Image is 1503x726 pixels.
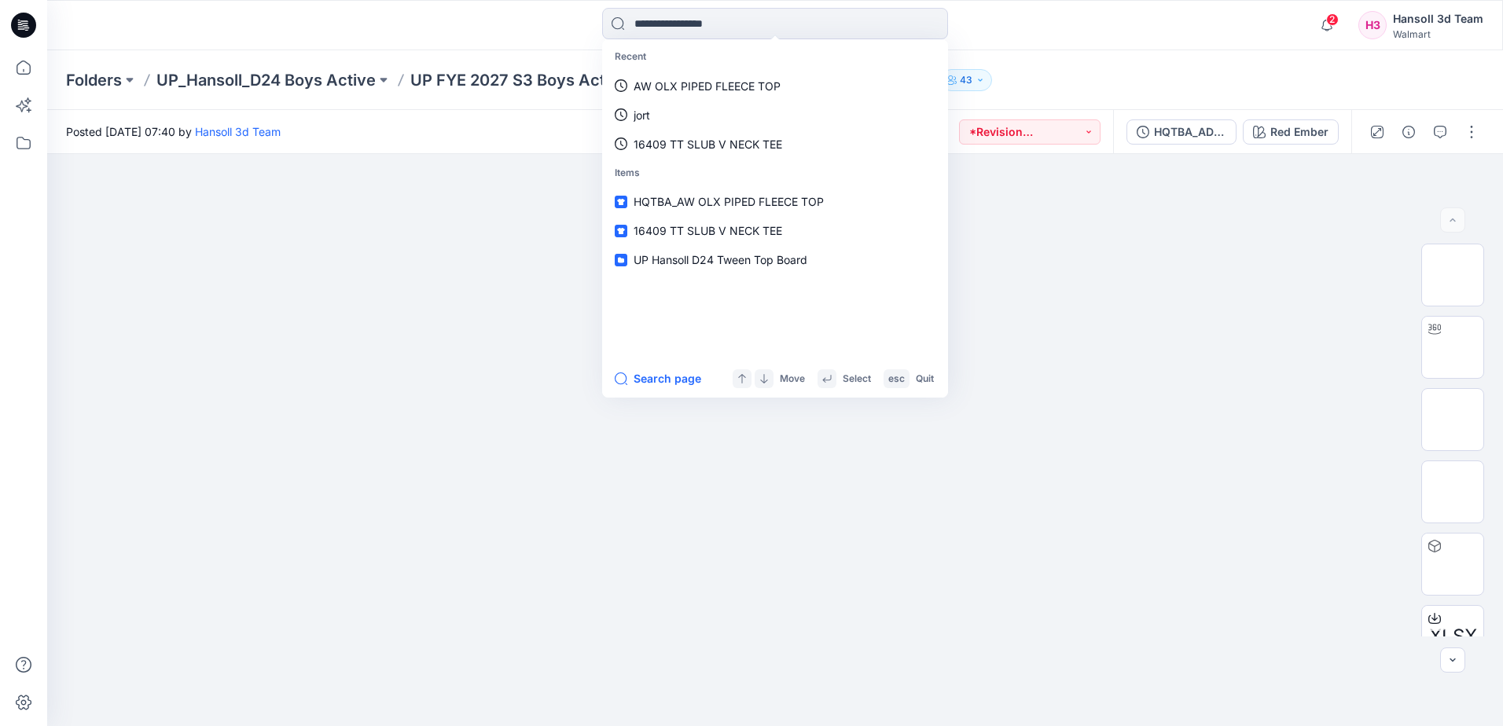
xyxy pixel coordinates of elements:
a: UP_Hansoll_D24 Boys Active [156,69,376,91]
span: HQTBA_AW OLX PIPED FLEECE TOP [634,195,824,208]
a: AW OLX PIPED FLEECE TOP [605,71,945,101]
p: 43 [960,71,972,89]
span: Posted [DATE] 07:40 by [66,123,281,140]
div: Red Ember [1270,123,1328,141]
p: 16409 TT SLUB V NECK TEE [634,136,782,152]
span: UP Hansoll D24 Tween Top Board [634,253,807,266]
p: AW OLX PIPED FLEECE TOP [634,78,781,94]
a: HQTBA_AW OLX PIPED FLEECE TOP [605,187,945,216]
p: Recent [605,42,945,71]
button: 43 [940,69,992,91]
a: jort [605,101,945,130]
span: 16409 TT SLUB V NECK TEE [634,224,782,237]
p: Items [605,159,945,188]
p: Select [843,371,871,387]
button: HQTBA_ADM FC_AW OLX PIPED FLEECE TOP [1126,119,1237,145]
span: XLSX [1429,622,1477,651]
a: Folders [66,69,122,91]
span: 2 [1326,13,1339,26]
div: H3 [1358,11,1387,39]
p: Quit [916,371,934,387]
a: UP FYE 2027 S3 Boys Active [410,69,628,91]
div: HQTBA_ADM FC_AW OLX PIPED FLEECE TOP [1154,123,1226,141]
div: Hansoll 3d Team [1393,9,1483,28]
button: Details [1396,119,1421,145]
a: 16409 TT SLUB V NECK TEE [605,130,945,159]
p: jort [634,107,650,123]
a: UP Hansoll D24 Tween Top Board [605,245,945,274]
div: Walmart [1393,28,1483,40]
button: Search page [615,369,701,388]
button: Red Ember [1243,119,1339,145]
a: 16409 TT SLUB V NECK TEE [605,216,945,245]
p: esc [888,371,905,387]
p: Move [780,371,805,387]
a: Hansoll 3d Team [195,125,281,138]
